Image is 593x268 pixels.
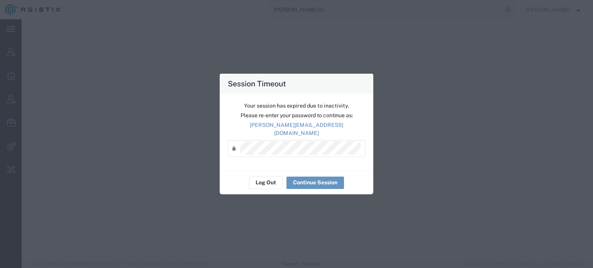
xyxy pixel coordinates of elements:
p: Your session has expired due to inactivity. [228,102,365,110]
p: [PERSON_NAME][EMAIL_ADDRESS][DOMAIN_NAME] [228,121,365,137]
button: Log Out [249,177,283,189]
button: Continue Session [286,177,344,189]
h4: Session Timeout [228,78,286,89]
p: Please re-enter your password to continue as: [228,111,365,120]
